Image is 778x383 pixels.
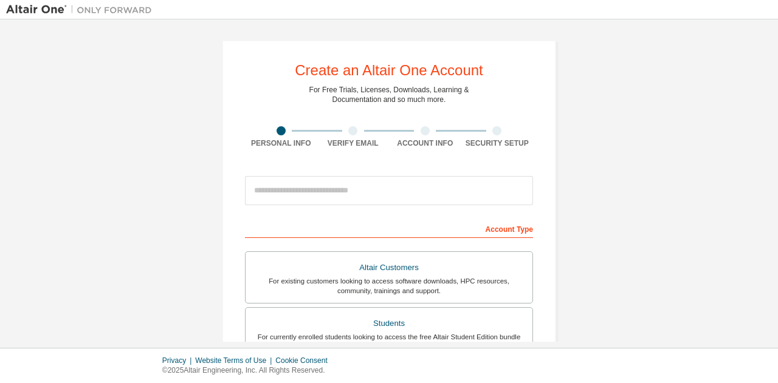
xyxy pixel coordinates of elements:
[295,63,483,78] div: Create an Altair One Account
[253,276,525,296] div: For existing customers looking to access software downloads, HPC resources, community, trainings ...
[253,332,525,351] div: For currently enrolled students looking to access the free Altair Student Edition bundle and all ...
[245,138,317,148] div: Personal Info
[162,365,335,376] p: © 2025 Altair Engineering, Inc. All Rights Reserved.
[195,356,275,365] div: Website Terms of Use
[317,138,390,148] div: Verify Email
[253,259,525,276] div: Altair Customers
[253,315,525,332] div: Students
[309,85,469,104] div: For Free Trials, Licenses, Downloads, Learning & Documentation and so much more.
[461,138,534,148] div: Security Setup
[245,219,533,238] div: Account Type
[389,138,461,148] div: Account Info
[162,356,195,365] div: Privacy
[6,4,158,16] img: Altair One
[275,356,334,365] div: Cookie Consent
